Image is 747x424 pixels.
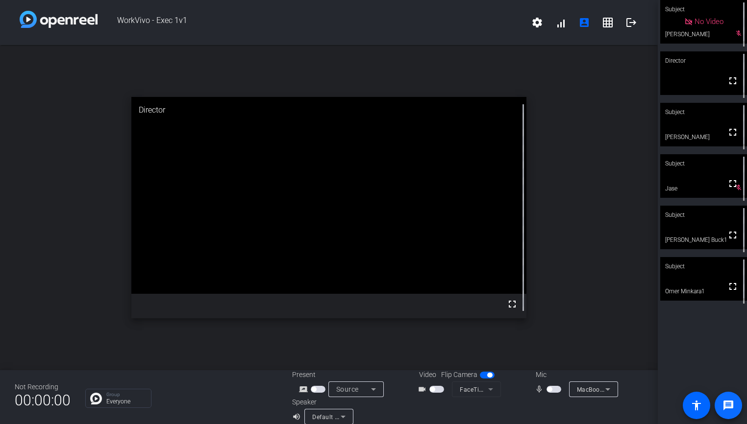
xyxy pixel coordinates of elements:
span: Flip Camera [441,370,477,380]
span: No Video [695,17,723,26]
span: Video [419,370,436,380]
span: Default - AirPods [312,413,361,421]
mat-icon: fullscreen [727,178,739,189]
mat-icon: settings [531,17,543,28]
mat-icon: account_box [578,17,590,28]
mat-icon: fullscreen [727,126,739,138]
div: Speaker [292,397,351,407]
mat-icon: grid_on [602,17,614,28]
mat-icon: accessibility [691,400,702,411]
mat-icon: message [722,400,734,411]
img: Chat Icon [90,393,102,404]
span: WorkVivo - Exec 1v1 [98,11,525,34]
button: signal_cellular_alt [549,11,573,34]
div: Subject [660,257,747,276]
div: Present [292,370,390,380]
mat-icon: mic_none [535,383,547,395]
mat-icon: volume_up [292,411,304,423]
div: Mic [526,370,624,380]
mat-icon: fullscreen [727,281,739,292]
mat-icon: fullscreen [727,75,739,87]
span: Source [336,385,359,393]
mat-icon: videocam_outline [418,383,429,395]
img: white-gradient.svg [20,11,98,28]
span: MacBook Pro Microphone (Built-in) [577,385,677,393]
mat-icon: fullscreen [727,229,739,241]
mat-icon: fullscreen [506,298,518,310]
div: Subject [660,206,747,224]
mat-icon: screen_share_outline [299,383,311,395]
div: Subject [660,103,747,121]
p: Everyone [106,399,146,404]
span: 00:00:00 [15,388,71,412]
div: Director [660,51,747,70]
mat-icon: logout [625,17,637,28]
div: Not Recording [15,382,71,392]
div: Director [131,97,526,123]
p: Group [106,392,146,397]
div: Subject [660,154,747,173]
